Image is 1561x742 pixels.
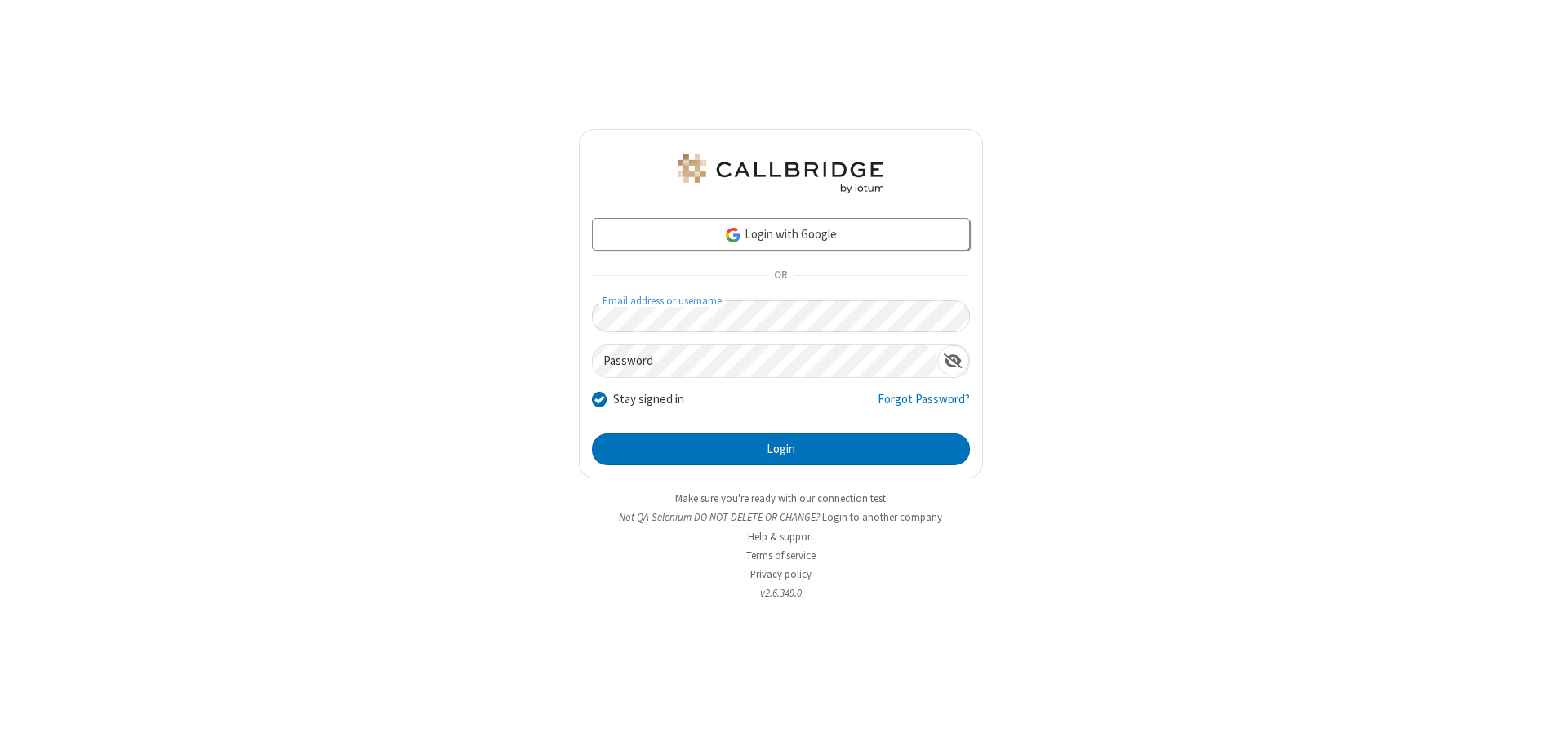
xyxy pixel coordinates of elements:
input: Email address or username [592,300,970,332]
li: Not QA Selenium DO NOT DELETE OR CHANGE? [579,509,983,525]
a: Help & support [748,530,814,544]
li: v2.6.349.0 [579,585,983,601]
a: Login with Google [592,218,970,251]
a: Privacy policy [750,567,812,581]
label: Stay signed in [613,390,684,409]
a: Terms of service [746,549,816,562]
button: Login [592,433,970,466]
span: OR [767,264,794,287]
img: google-icon.png [724,226,742,244]
img: QA Selenium DO NOT DELETE OR CHANGE [674,154,887,193]
a: Make sure you're ready with our connection test [675,491,886,505]
input: Password [593,345,937,377]
button: Login to another company [822,509,942,525]
div: Show password [937,345,969,375]
a: Forgot Password? [878,390,970,421]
